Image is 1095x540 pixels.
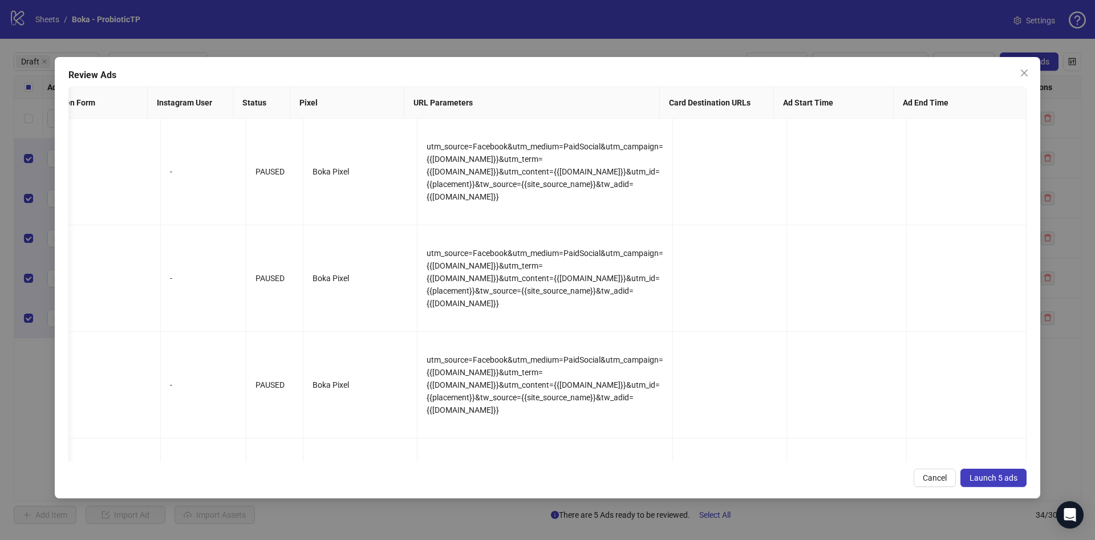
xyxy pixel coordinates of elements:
[170,272,237,285] div: -
[290,87,404,119] th: Pixel
[34,87,148,119] th: Leadgen Form
[170,165,237,178] div: -
[1056,501,1084,529] div: Open Intercom Messenger
[427,462,663,521] span: utm_source=Facebook&utm_medium=PaidSocial&utm_campaign={{[DOMAIN_NAME]}}&utm_term={{[DOMAIN_NAME]...
[923,473,947,482] span: Cancel
[255,274,285,283] span: PAUSED
[148,87,233,119] th: Instagram User
[313,272,408,285] div: Boka Pixel
[1015,64,1033,82] button: Close
[774,87,894,119] th: Ad Start Time
[56,272,151,285] div: -
[68,68,1027,82] div: Review Ads
[255,167,285,176] span: PAUSED
[255,380,285,389] span: PAUSED
[427,249,663,308] span: utm_source=Facebook&utm_medium=PaidSocial&utm_campaign={{[DOMAIN_NAME]}}&utm_term={{[DOMAIN_NAME]...
[404,87,660,119] th: URL Parameters
[170,379,237,391] div: -
[660,87,774,119] th: Card Destination URLs
[313,165,408,178] div: Boka Pixel
[970,473,1017,482] span: Launch 5 ads
[914,469,956,487] button: Cancel
[960,469,1027,487] button: Launch 5 ads
[427,355,663,415] span: utm_source=Facebook&utm_medium=PaidSocial&utm_campaign={{[DOMAIN_NAME]}}&utm_term={{[DOMAIN_NAME]...
[56,165,151,178] div: -
[1020,68,1029,78] span: close
[427,142,663,201] span: utm_source=Facebook&utm_medium=PaidSocial&utm_campaign={{[DOMAIN_NAME]}}&utm_term={{[DOMAIN_NAME]...
[233,87,290,119] th: Status
[894,87,1013,119] th: Ad End Time
[313,379,408,391] div: Boka Pixel
[56,379,151,391] div: -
